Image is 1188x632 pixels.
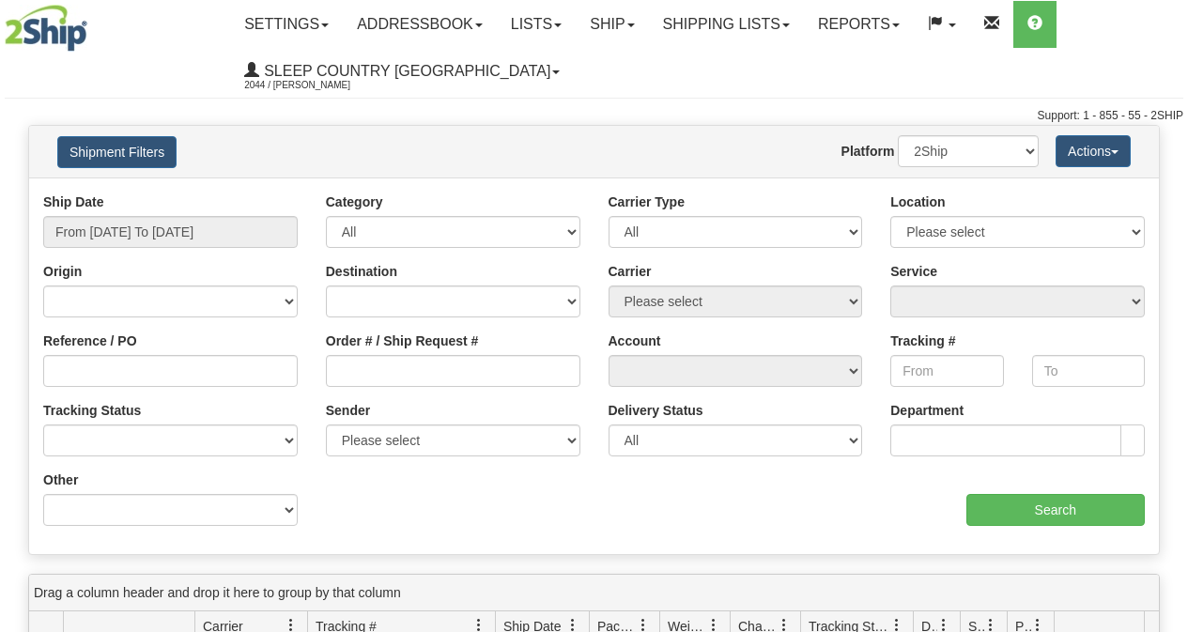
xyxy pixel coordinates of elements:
[29,575,1159,611] div: grid grouping header
[890,355,1003,387] input: From
[43,401,141,420] label: Tracking Status
[804,1,914,48] a: Reports
[890,401,964,420] label: Department
[576,1,648,48] a: Ship
[43,331,137,350] label: Reference / PO
[609,331,661,350] label: Account
[609,262,652,281] label: Carrier
[57,136,177,168] button: Shipment Filters
[43,193,104,211] label: Ship Date
[43,470,78,489] label: Other
[609,193,685,211] label: Carrier Type
[259,63,550,79] span: Sleep Country [GEOGRAPHIC_DATA]
[326,262,397,281] label: Destination
[649,1,804,48] a: Shipping lists
[326,193,383,211] label: Category
[841,142,895,161] label: Platform
[326,401,370,420] label: Sender
[1145,220,1186,411] iframe: chat widget
[230,1,343,48] a: Settings
[890,193,945,211] label: Location
[5,108,1183,124] div: Support: 1 - 855 - 55 - 2SHIP
[343,1,497,48] a: Addressbook
[1056,135,1131,167] button: Actions
[1032,355,1145,387] input: To
[5,5,87,52] img: logo2044.jpg
[497,1,576,48] a: Lists
[609,401,703,420] label: Delivery Status
[890,262,937,281] label: Service
[326,331,479,350] label: Order # / Ship Request #
[244,76,385,95] span: 2044 / [PERSON_NAME]
[890,331,955,350] label: Tracking #
[43,262,82,281] label: Origin
[966,494,1146,526] input: Search
[230,48,574,95] a: Sleep Country [GEOGRAPHIC_DATA] 2044 / [PERSON_NAME]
